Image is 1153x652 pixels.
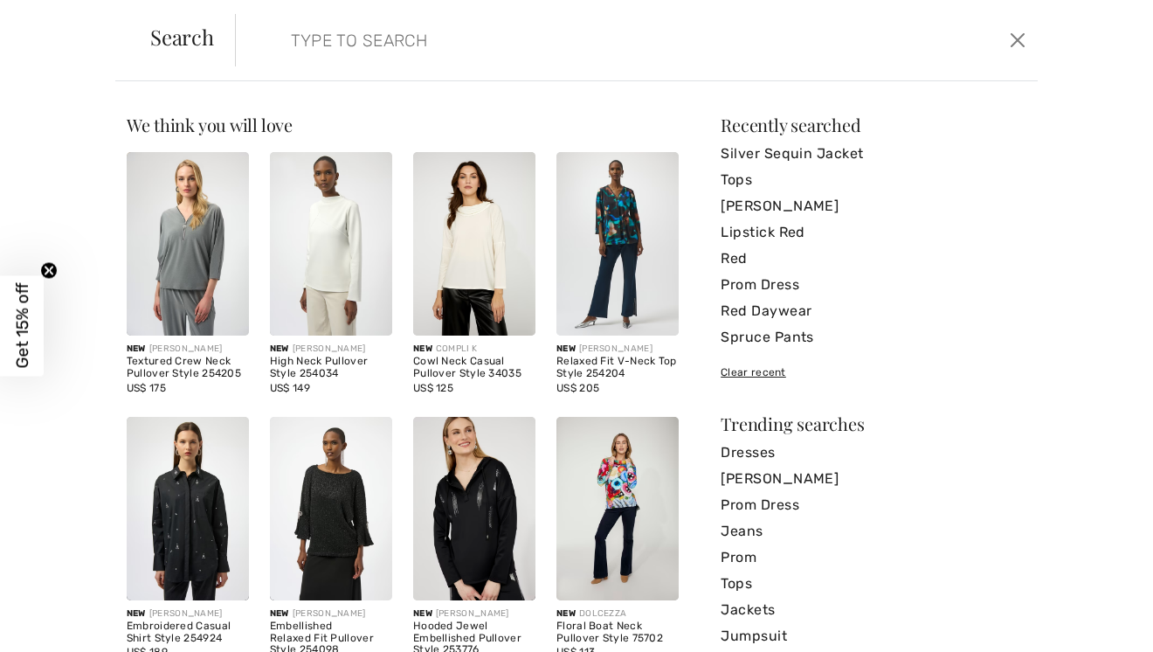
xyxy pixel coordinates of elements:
div: [PERSON_NAME] [270,343,392,356]
div: High Neck Pullover Style 254034 [270,356,392,380]
a: Prom Dress [721,272,1026,298]
a: Red Daywear [721,298,1026,324]
span: Search [150,26,214,47]
div: DOLCEZZA [556,607,679,621]
span: New [270,343,289,354]
div: Cowl Neck Casual Pullover Style 34035 [413,356,535,380]
img: Embellished Relaxed Fit Pullover Style 254098. Black [270,417,392,600]
span: Get 15% off [12,283,32,369]
a: Red [721,246,1026,272]
span: US$ 175 [127,382,166,394]
a: Lipstick Red [721,219,1026,246]
a: Jackets [721,597,1026,623]
img: Relaxed Fit V-Neck Top Style 254204. Black/Multi [556,152,679,336]
span: US$ 149 [270,382,310,394]
span: US$ 125 [413,382,453,394]
button: Close teaser [40,262,58,280]
span: New [413,608,432,619]
input: TYPE TO SEARCH [278,14,823,66]
div: Textured Crew Neck Pullover Style 254205 [127,356,249,380]
div: [PERSON_NAME] [413,607,535,621]
span: New [556,608,576,619]
span: New [556,343,576,354]
span: US$ 205 [556,382,599,394]
a: [PERSON_NAME] [721,193,1026,219]
div: Relaxed Fit V-Neck Top Style 254204 [556,356,679,380]
span: New [270,608,289,619]
img: Textured Crew Neck Pullover Style 254205. Grey melange [127,152,249,336]
span: New [127,343,146,354]
img: Embroidered Casual Shirt Style 254924. Black [127,417,249,600]
div: [PERSON_NAME] [127,343,249,356]
a: Silver Sequin Jacket [721,141,1026,167]
a: Prom [721,544,1026,571]
a: Tops [721,167,1026,193]
a: Spruce Pants [721,324,1026,350]
span: New [127,608,146,619]
div: Floral Boat Neck Pullover Style 75702 [556,621,679,645]
a: Jumpsuit [721,623,1026,649]
a: Dresses [721,440,1026,466]
button: Close [1005,26,1031,54]
a: Jeans [721,518,1026,544]
div: COMPLI K [413,343,535,356]
a: Prom Dress [721,492,1026,518]
div: [PERSON_NAME] [270,607,392,621]
span: We think you will love [127,113,293,136]
div: [PERSON_NAME] [556,343,679,356]
span: New [413,343,432,354]
img: Hooded Jewel Embellished Pullover Style 253776. Black [413,417,535,600]
div: Trending searches [721,415,1026,433]
div: Clear recent [721,364,1026,380]
a: [PERSON_NAME] [721,466,1026,492]
img: Floral Boat Neck Pullover Style 75702. As sample [556,417,679,600]
div: Recently searched [721,116,1026,134]
div: Embroidered Casual Shirt Style 254924 [127,621,249,645]
img: Cowl Neck Casual Pullover Style 34035. Black [413,152,535,336]
span: Help [40,12,76,28]
div: [PERSON_NAME] [127,607,249,621]
a: Tops [721,571,1026,597]
img: High Neck Pullover Style 254034. Black [270,152,392,336]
